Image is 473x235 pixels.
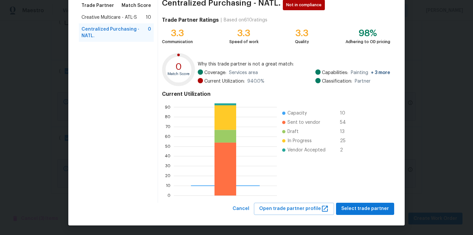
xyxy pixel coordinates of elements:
text: 80 [165,115,170,119]
span: Current Utilization: [204,78,245,85]
div: 98% [346,30,390,37]
div: Based on 610 ratings [224,17,267,23]
button: Select trade partner [336,203,394,215]
span: Creative Multicare - ATL-S [81,14,137,21]
span: Services area [229,69,258,76]
span: Match Score [122,2,151,9]
span: Cancel [233,205,249,213]
span: 54 [340,119,350,126]
text: 50 [165,144,170,148]
h4: Current Utilization [162,91,390,97]
text: Match Score [168,72,190,76]
button: Cancel [230,203,252,215]
span: 10 [146,14,151,21]
div: 3.3 [229,30,259,37]
h4: Trade Partner Ratings [162,17,219,23]
button: Open trade partner profile [254,203,334,215]
div: Adhering to OD pricing [346,39,390,45]
span: Select trade partner [341,205,389,213]
span: Classification: [322,78,352,85]
text: 0 [175,62,182,71]
text: 30 [165,164,170,168]
span: In Progress [287,138,312,144]
span: Painting [351,69,390,76]
span: 2 [340,147,350,153]
span: Partner [355,78,371,85]
div: | [219,17,224,23]
span: 25 [340,138,350,144]
span: 0 [148,26,151,39]
text: 40 [165,154,170,158]
span: Why this trade partner is not a great match: [198,61,390,67]
span: Coverage: [204,69,226,76]
span: 940.0 % [247,78,264,85]
text: 20 [165,174,170,178]
span: Trade Partner [81,2,114,9]
text: 70 [166,125,170,129]
span: Sent to vendor [287,119,320,126]
text: 10 [166,184,170,188]
span: Not in compliance [286,2,324,8]
span: Capacity [287,110,307,117]
span: Vendor Accepted [287,147,326,153]
span: Draft [287,128,299,135]
text: 60 [165,135,170,139]
text: 90 [165,105,170,109]
div: Speed of work [229,39,259,45]
div: Communication [162,39,193,45]
div: Quality [295,39,309,45]
span: 10 [340,110,350,117]
div: 3.3 [162,30,193,37]
span: Open trade partner profile [259,205,329,213]
span: Capabilities: [322,69,348,76]
span: Centralized Purchasing - NATL. [81,26,148,39]
div: 3.3 [295,30,309,37]
span: + 3 more [371,70,390,75]
span: 13 [340,128,350,135]
text: 0 [168,194,170,197]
